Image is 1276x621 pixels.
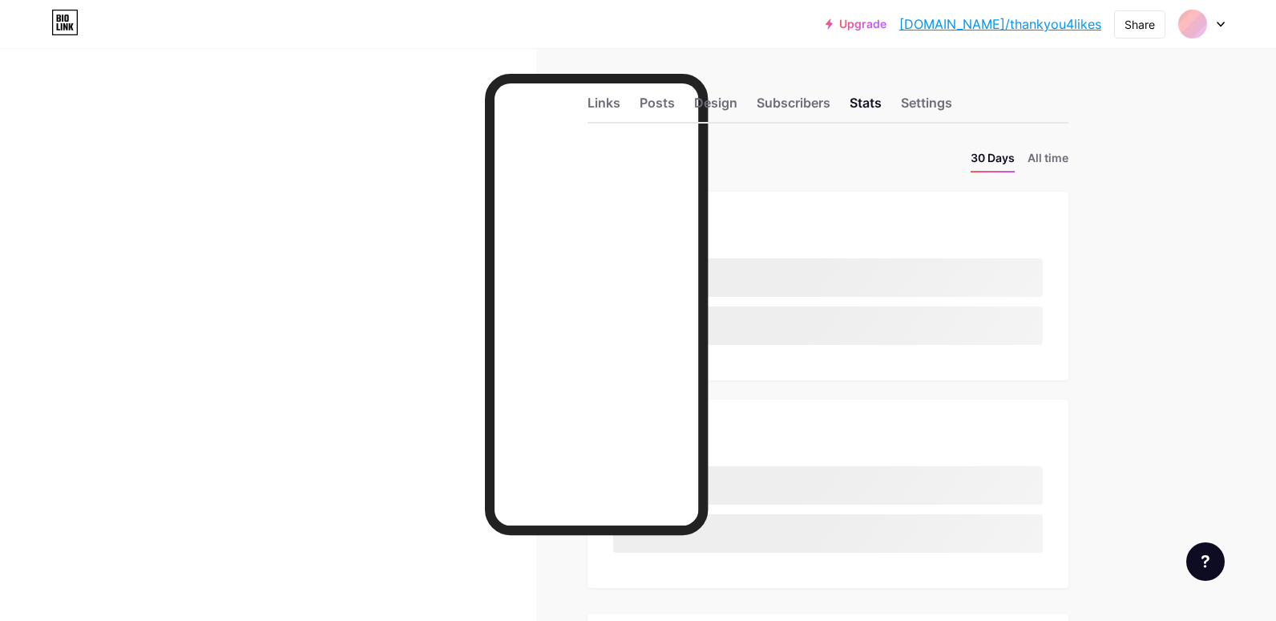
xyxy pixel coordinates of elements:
div: Subscribers [757,93,830,122]
div: Design [694,93,737,122]
div: Links [588,93,620,122]
a: Upgrade [826,18,886,30]
li: All time [1028,149,1068,172]
div: Top Links [613,217,1043,239]
div: Stats [850,93,882,122]
div: Posts [640,93,675,122]
a: [DOMAIN_NAME]/thankyou4likes [899,14,1101,34]
li: 30 Days [971,149,1015,172]
div: Top Socials [613,425,1043,447]
div: Settings [901,93,952,122]
div: Share [1125,16,1155,33]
